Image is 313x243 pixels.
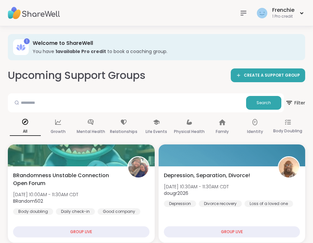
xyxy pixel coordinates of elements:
div: 1 Pro credit [272,14,294,19]
div: GROUP LIVE [13,226,149,237]
div: Divorce recovery [199,200,242,207]
div: GROUP LIVE [164,226,300,237]
h2: Upcoming Support Groups [8,68,146,83]
button: Filter [285,93,305,112]
b: 1 available Pro credit [55,48,106,55]
p: Physical Health [174,128,205,136]
img: BRandom502 [128,157,149,178]
span: [DATE] 10:00AM - 11:30AM CDT [13,191,78,198]
span: Search [257,100,271,106]
span: [DATE] 10:30AM - 11:30AM CDT [164,183,229,190]
b: BRandom502 [13,198,43,204]
div: Depression [164,200,196,207]
span: CREATE A SUPPORT GROUP [244,73,300,78]
span: Depression, Separation, Divorce! [164,172,250,179]
p: Body Doubling [273,127,302,135]
div: Body doubling [13,208,53,215]
div: Daily check-in [56,208,95,215]
span: BRandomness Unstable Connection Open Forum [13,172,120,187]
h3: Welcome to ShareWell [33,40,296,47]
b: dougr2026 [164,190,188,196]
p: Relationships [110,128,137,136]
p: Identity [247,128,263,136]
p: Mental Health [77,128,105,136]
button: Search [246,96,281,110]
p: Life Events [146,128,167,136]
div: Good company [98,208,140,215]
p: Growth [51,128,66,136]
img: dougr2026 [279,157,299,178]
img: ShareWell Nav Logo [8,2,60,25]
p: All [10,127,41,136]
div: 1 [24,38,30,44]
a: CREATE A SUPPORT GROUP [231,68,305,82]
div: Frenchie [272,7,294,14]
div: Loss of a loved one [244,200,293,207]
h3: You have to book a coaching group. [33,48,296,55]
img: Frenchie [257,8,267,18]
span: Filter [285,95,305,111]
p: Family [216,128,229,136]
